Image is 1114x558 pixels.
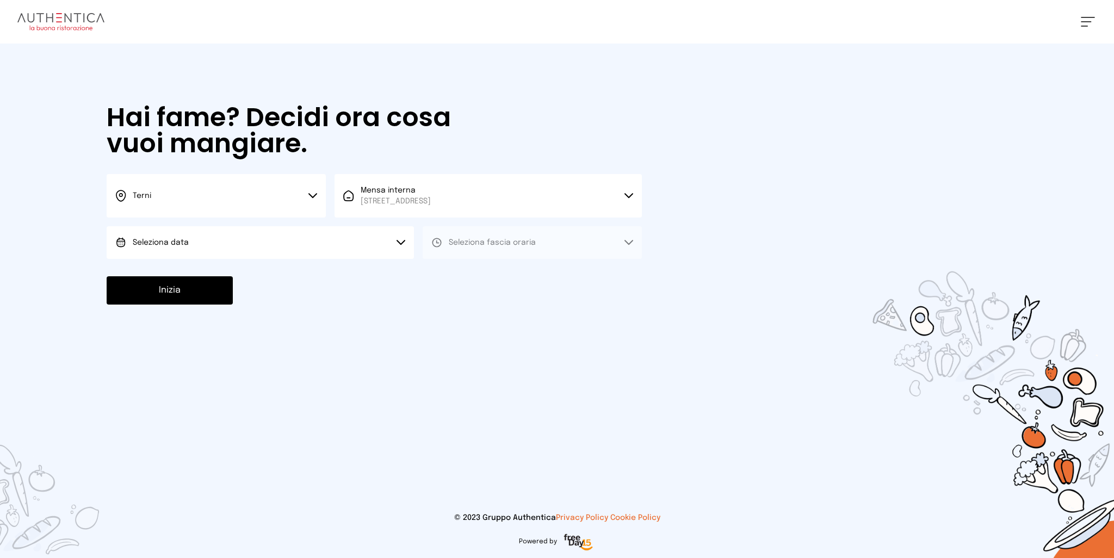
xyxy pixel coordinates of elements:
p: © 2023 Gruppo Authentica [17,512,1097,523]
button: Inizia [107,276,233,305]
button: Terni [107,174,326,218]
a: Cookie Policy [610,514,660,522]
h1: Hai fame? Decidi ora cosa vuoi mangiare. [107,104,508,157]
span: Mensa interna [361,185,431,207]
span: [STREET_ADDRESS] [361,196,431,207]
span: Seleziona data [133,239,189,246]
span: Terni [133,192,151,200]
button: Seleziona fascia oraria [423,226,642,259]
button: Seleziona data [107,226,414,259]
img: logo.8f33a47.png [17,13,104,30]
img: logo-freeday.3e08031.png [561,532,596,554]
span: Seleziona fascia oraria [449,239,536,246]
img: sticker-selezione-mensa.70a28f7.png [809,209,1114,558]
span: Powered by [519,537,557,546]
a: Privacy Policy [556,514,608,522]
button: Mensa interna[STREET_ADDRESS] [335,174,642,218]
